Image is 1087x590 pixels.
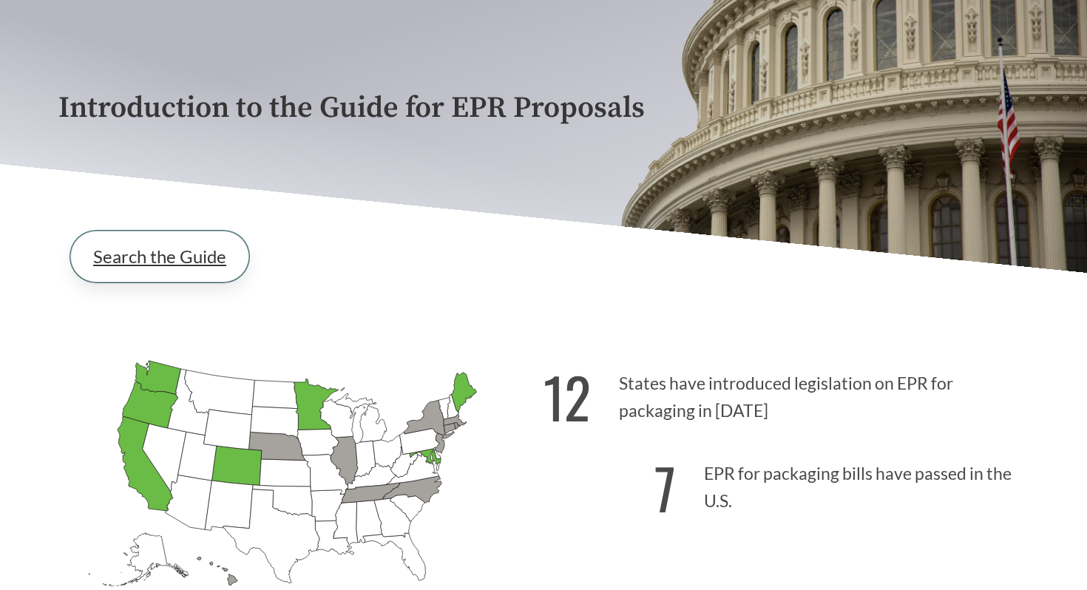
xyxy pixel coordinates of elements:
[654,447,676,529] strong: 7
[543,347,1029,438] p: States have introduced legislation on EPR for packaging in [DATE]
[543,356,591,438] strong: 12
[58,92,1029,125] p: Introduction to the Guide for EPR Proposals
[70,231,249,282] a: Search the Guide
[543,438,1029,529] p: EPR for packaging bills have passed in the U.S.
